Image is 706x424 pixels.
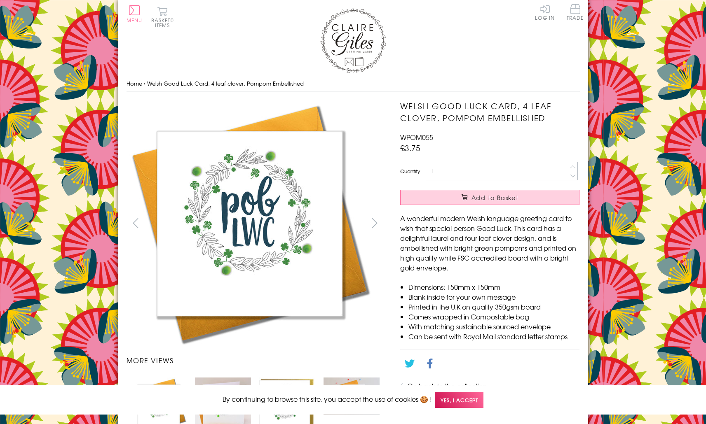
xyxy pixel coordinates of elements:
[127,214,145,232] button: prev
[127,16,143,24] span: Menu
[407,381,487,391] a: Go back to the collection
[151,7,174,28] button: Basket0 items
[127,75,580,92] nav: breadcrumbs
[408,292,579,302] li: Blank inside for your own message
[471,193,518,202] span: Add to Basket
[408,312,579,321] li: Comes wrapped in Compostable bag
[408,282,579,292] li: Dimensions: 150mm x 150mm
[408,321,579,331] li: With matching sustainable sourced envelope
[400,100,579,124] h1: Welsh Good Luck Card, 4 leaf clover, Pompom Embellished
[400,168,420,175] label: Quantity
[365,214,384,232] button: next
[400,142,420,154] span: £3.75
[127,79,142,87] a: Home
[147,79,304,87] span: Welsh Good Luck Card, 4 leaf clover, Pompom Embellished
[435,392,483,408] span: Yes, I accept
[408,331,579,341] li: Can be sent with Royal Mail standard letter stamps
[320,8,386,73] img: Claire Giles Greetings Cards
[155,16,174,29] span: 0 items
[324,377,380,415] img: Welsh Good Luck Card, 4 leaf clover, Pompom Embellished
[127,355,384,365] h3: More views
[400,190,579,205] button: Add to Basket
[535,4,555,20] a: Log In
[144,79,145,87] span: ›
[400,132,433,142] span: WPOM055
[400,213,579,273] p: A wonderful modern Welsh language greeting card to wish that special person Good Luck. This card ...
[408,302,579,312] li: Printed in the U.K on quality 350gsm board
[567,4,584,22] a: Trade
[567,4,584,20] span: Trade
[127,5,143,23] button: Menu
[127,100,374,347] img: Welsh Good Luck Card, 4 leaf clover, Pompom Embellished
